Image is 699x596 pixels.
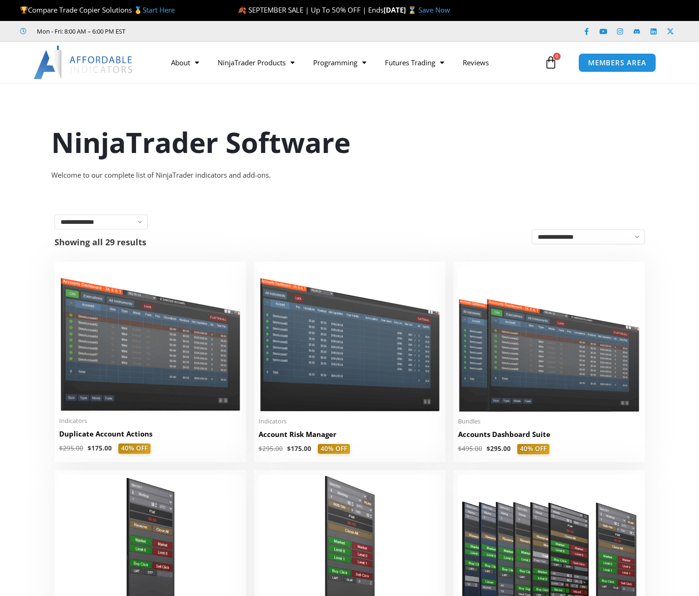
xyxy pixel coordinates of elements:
span: 🍂 SEPTEMBER SALE | Up To 50% OFF | Ends [238,5,384,14]
h1: NinjaTrader Software [51,123,648,162]
bdi: 295.00 [59,444,83,452]
span: $ [458,444,462,453]
a: Reviews [453,52,498,73]
iframe: Customer reviews powered by Trustpilot [138,27,278,36]
select: Shop order [532,229,645,244]
div: Welcome to our complete list of NinjaTrader indicators and add-ons. [51,169,648,182]
a: 0 [530,49,571,76]
h2: Accounts Dashboard Suite [458,430,640,439]
bdi: 495.00 [458,444,482,453]
img: LogoAI | Affordable Indicators – NinjaTrader [34,46,134,79]
h2: Duplicate Account Actions [59,429,241,439]
span: $ [88,444,91,452]
a: MEMBERS AREA [578,53,656,72]
img: Duplicate Account Actions [59,266,241,411]
img: 🏆 [21,7,27,14]
strong: [DATE] ⌛ [384,5,418,14]
span: MEMBERS AREA [588,59,646,66]
a: Account Risk Manager [259,430,441,444]
img: Account Risk Manager [259,266,441,411]
span: $ [287,444,291,453]
span: 40% OFF [517,444,549,454]
bdi: 175.00 [88,444,112,452]
span: 40% OFF [318,444,350,454]
span: 0 [553,53,561,60]
span: $ [259,444,262,453]
a: Start Here [143,5,175,14]
bdi: 295.00 [487,444,511,453]
a: Futures Trading [376,52,453,73]
a: About [162,52,208,73]
span: Compare Trade Copier Solutions 🥇 [20,5,175,14]
a: Accounts Dashboard Suite [458,430,640,444]
a: Duplicate Account Actions [59,429,241,444]
span: Indicators [59,417,241,425]
nav: Menu [162,52,542,73]
a: NinjaTrader Products [208,52,304,73]
span: Indicators [259,417,441,425]
bdi: 175.00 [287,444,311,453]
span: $ [487,444,490,453]
p: Showing all 29 results [55,238,146,246]
h2: Account Risk Manager [259,430,441,439]
a: Save Now [418,5,450,14]
span: $ [59,444,63,452]
img: Accounts Dashboard Suite [458,266,640,412]
span: 40% OFF [118,444,151,454]
span: Mon - Fri: 8:00 AM – 6:00 PM EST [34,26,125,37]
a: Programming [304,52,376,73]
span: Bundles [458,417,640,425]
bdi: 295.00 [259,444,283,453]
